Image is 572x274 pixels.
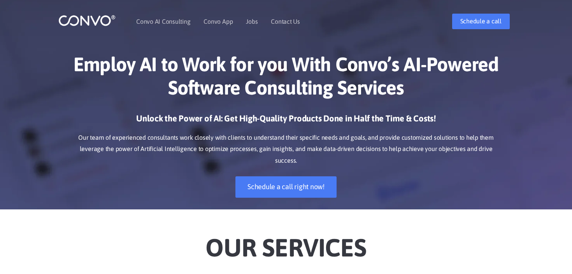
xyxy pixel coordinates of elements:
a: Contact Us [271,18,300,25]
h3: Unlock the Power of AI: Get High-Quality Products Done in Half the Time & Costs! [70,113,502,130]
a: Schedule a call [452,14,510,29]
h1: Employ AI to Work for you With Convo’s AI-Powered Software Consulting Services [70,53,502,105]
h2: Our Services [70,221,502,265]
a: Convo AI Consulting [136,18,190,25]
a: Jobs [246,18,258,25]
p: Our team of experienced consultants work closely with clients to understand their specific needs ... [70,132,502,167]
img: logo_1.png [58,14,116,26]
a: Schedule a call right now! [235,176,337,198]
a: Convo App [204,18,233,25]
